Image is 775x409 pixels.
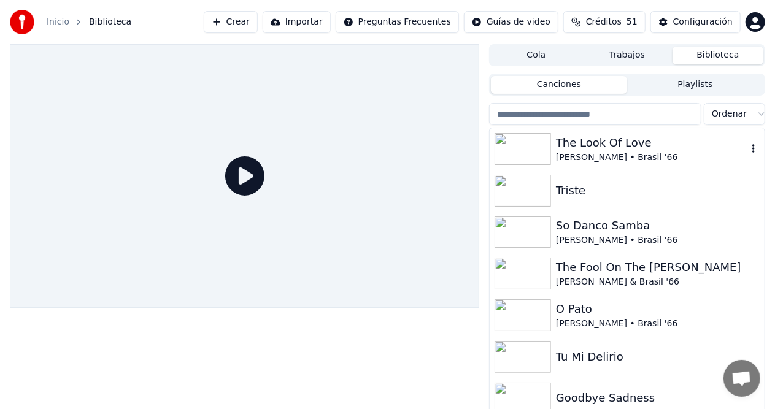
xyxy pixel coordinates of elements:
a: Open chat [723,360,760,397]
button: Cola [491,47,582,64]
button: Playlists [627,76,763,94]
div: The Fool On The [PERSON_NAME] [556,259,760,276]
button: Biblioteca [673,47,763,64]
span: 51 [627,16,638,28]
button: Trabajos [582,47,673,64]
div: [PERSON_NAME] • Brasil '66 [556,151,747,164]
div: [PERSON_NAME] • Brasil '66 [556,234,760,247]
nav: breadcrumb [47,16,131,28]
div: Goodbye Sadness [556,389,760,407]
div: So Danco Samba [556,217,760,234]
button: Canciones [491,76,627,94]
div: The Look Of Love [556,134,747,151]
div: [PERSON_NAME] & Brasil '66 [556,276,760,288]
button: Guías de video [464,11,558,33]
span: Ordenar [712,108,747,120]
a: Inicio [47,16,69,28]
button: Configuración [650,11,741,33]
button: Crear [204,11,258,33]
img: youka [10,10,34,34]
div: [PERSON_NAME] • Brasil '66 [556,318,760,330]
div: Configuración [673,16,733,28]
span: Créditos [586,16,622,28]
div: Tu Mi Delirio [556,348,760,365]
button: Créditos51 [563,11,646,33]
button: Preguntas Frecuentes [336,11,459,33]
div: O Pato [556,300,760,318]
div: Triste [556,182,760,199]
button: Importar [263,11,331,33]
span: Biblioteca [89,16,131,28]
